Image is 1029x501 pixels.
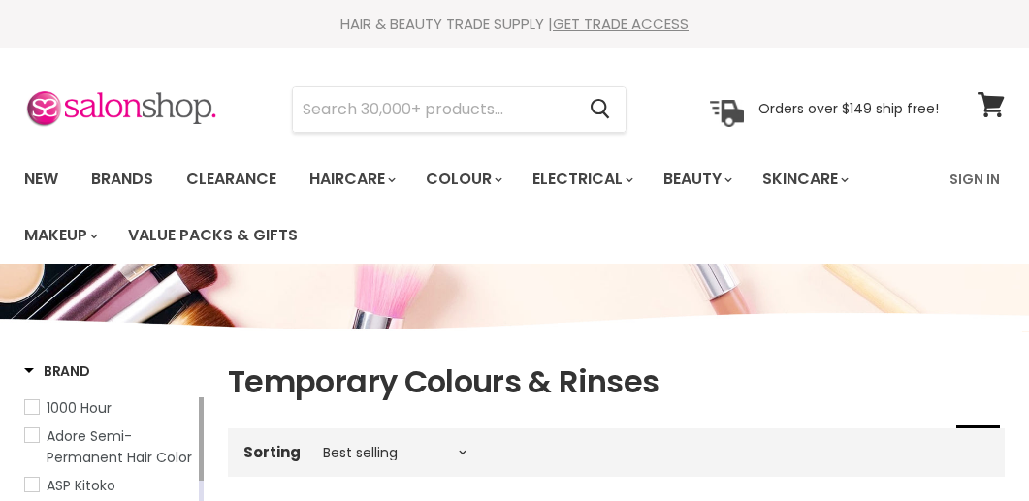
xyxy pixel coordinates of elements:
[47,426,192,467] span: Adore Semi-Permanent Hair Color
[411,159,514,200] a: Colour
[518,159,645,200] a: Electrical
[758,100,939,117] p: Orders over $149 ship free!
[574,87,626,132] button: Search
[228,361,1005,402] h1: Temporary Colours & Rinses
[553,14,689,34] a: GET TRADE ACCESS
[77,159,168,200] a: Brands
[10,215,110,256] a: Makeup
[113,215,312,256] a: Value Packs & Gifts
[938,159,1012,200] a: Sign In
[748,159,860,200] a: Skincare
[47,398,112,418] span: 1000 Hour
[10,159,73,200] a: New
[293,87,574,132] input: Search
[292,86,627,133] form: Product
[24,397,195,419] a: 1000 Hour
[243,444,301,460] label: Sorting
[649,159,744,200] a: Beauty
[24,425,195,468] a: Adore Semi-Permanent Hair Color
[47,476,115,495] span: ASP Kitoko
[172,159,291,200] a: Clearance
[295,159,407,200] a: Haircare
[24,361,90,381] h3: Brand
[10,151,938,264] ul: Main menu
[24,475,195,496] a: ASP Kitoko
